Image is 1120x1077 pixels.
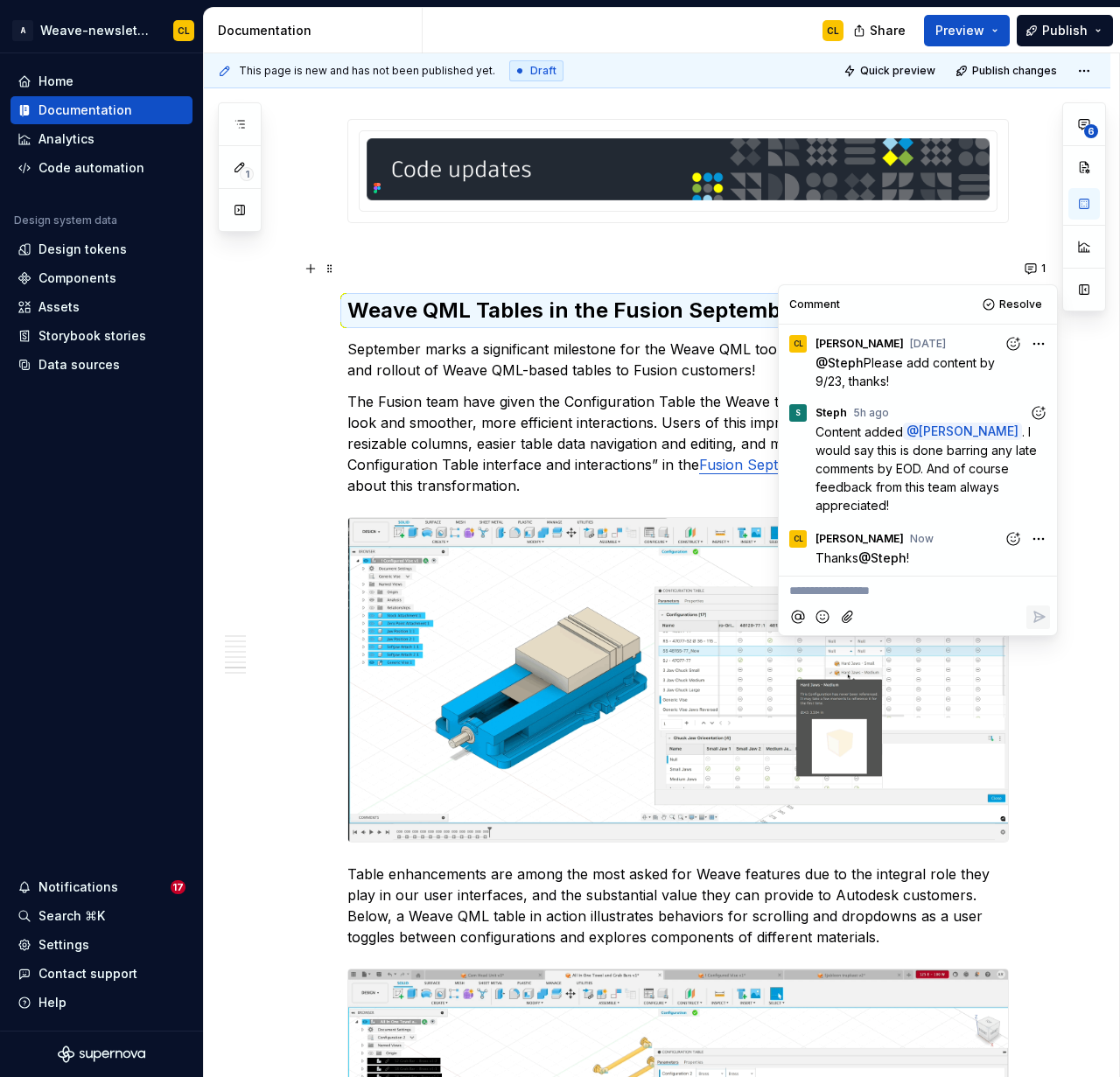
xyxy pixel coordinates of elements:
[999,297,1042,311] span: Resolve
[10,96,192,124] a: Documentation
[530,64,556,78] span: Draft
[38,159,144,177] div: Code automation
[871,550,906,565] span: Steph
[40,22,152,39] div: Weave-newsletter
[815,532,904,546] span: [PERSON_NAME]
[794,337,803,351] div: CL
[815,424,903,439] span: Content added
[794,532,803,546] div: CL
[38,965,137,983] div: Contact support
[10,960,192,988] button: Contact support
[10,902,192,930] button: Search ⌘K
[38,994,66,1011] div: Help
[38,878,118,896] div: Notifications
[815,406,847,420] span: Steph
[239,64,495,78] span: This page is new and has not been published yet.
[858,550,906,565] span: @
[347,339,1009,381] p: September marks a significant milestone for the Weave QML toolkit, with the successful adoption a...
[347,391,1009,496] p: The Fusion team have given the Configuration Table the Weave treatment, with a fresh modern look ...
[10,67,192,95] a: Home
[171,880,185,894] span: 17
[1026,605,1050,629] button: Reply
[38,298,80,316] div: Assets
[38,269,116,287] div: Components
[347,864,1009,948] p: Table enhancements are among the most asked for Weave features due to the integral role they play...
[828,355,864,370] span: Steph
[10,264,192,292] a: Components
[815,355,864,370] span: @
[38,101,132,119] div: Documentation
[38,936,89,954] div: Settings
[38,356,120,374] div: Data sources
[12,20,33,41] div: A
[347,297,1009,325] h2: Weave QML Tables in the Fusion September Release
[3,11,199,49] button: AWeave-newsletterCL
[1019,256,1053,281] button: 1
[10,873,192,901] button: Notifications17
[14,213,117,227] div: Design system data
[815,337,904,351] span: [PERSON_NAME]
[903,423,1022,440] span: @
[178,24,190,38] div: CL
[950,59,1065,83] button: Publish changes
[815,424,1040,513] span: . I would say this is done barring any late comments by EOD. And of course feedback from this tea...
[38,907,105,925] div: Search ⌘K
[795,406,801,420] div: S
[906,550,909,565] span: !
[786,577,1050,600] div: Composer editor
[836,605,860,629] button: Attach files
[1017,15,1113,46] button: Publish
[870,22,906,39] span: Share
[1001,527,1025,550] button: Add reaction
[1042,22,1088,39] span: Publish
[1026,527,1050,550] button: More
[924,15,1010,46] button: Preview
[10,125,192,153] a: Analytics
[844,15,917,46] button: Share
[38,327,146,345] div: Storybook stories
[977,292,1050,317] button: Resolve
[38,130,94,148] div: Analytics
[838,59,943,83] button: Quick preview
[1001,332,1025,355] button: Add reaction
[38,73,73,90] div: Home
[827,24,839,38] div: CL
[38,241,127,258] div: Design tokens
[10,351,192,379] a: Data sources
[789,297,840,311] div: Comment
[10,931,192,959] a: Settings
[860,64,935,78] span: Quick preview
[786,605,809,629] button: Mention someone
[972,64,1057,78] span: Publish changes
[10,989,192,1017] button: Help
[1041,262,1046,276] span: 1
[240,167,254,181] span: 1
[815,355,998,388] span: Please add content by 9/23, thanks!
[1026,332,1050,355] button: More
[815,550,858,565] span: Thanks
[699,456,926,473] a: Fusion September announcement
[10,154,192,182] a: Code automation
[10,235,192,263] a: Design tokens
[1026,401,1050,424] button: Add reaction
[811,605,835,629] button: Add emoji
[935,22,984,39] span: Preview
[58,1046,145,1063] svg: Supernova Logo
[348,518,1008,842] img: 28bbae86-0334-4af9-b624-334311dd73eb.gif
[10,322,192,350] a: Storybook stories
[919,424,1018,439] span: [PERSON_NAME]
[218,22,415,39] div: Documentation
[10,293,192,321] a: Assets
